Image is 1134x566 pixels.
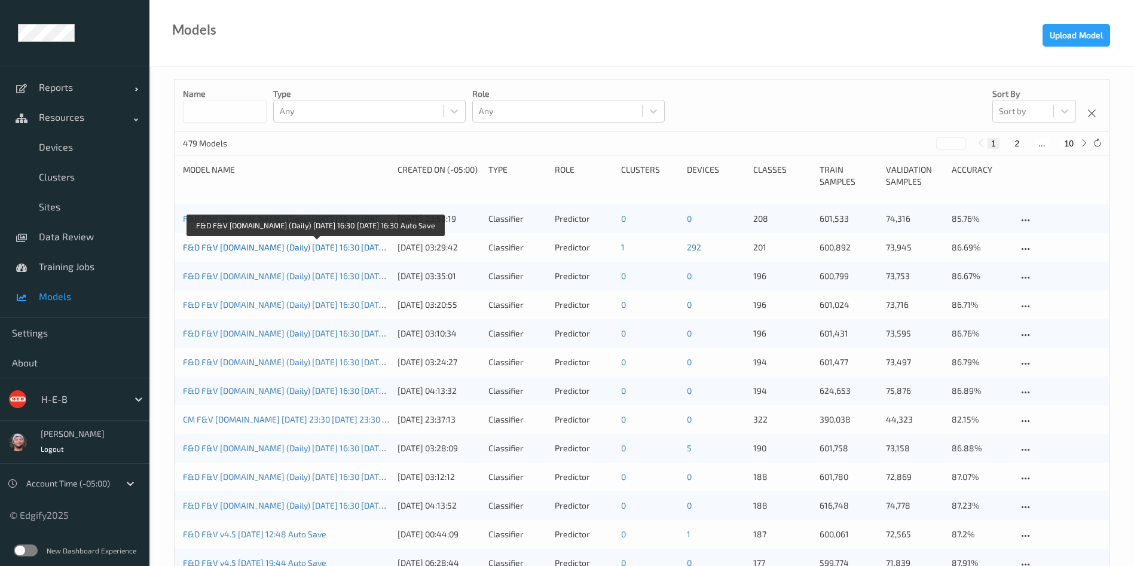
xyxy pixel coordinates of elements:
[952,528,1010,540] p: 87.2%
[183,164,389,188] div: Model Name
[952,442,1010,454] p: 86.88%
[398,241,480,253] div: [DATE] 03:29:42
[555,528,613,540] div: Predictor
[183,88,267,100] p: Name
[886,500,944,512] p: 74,778
[952,328,1010,339] p: 86.76%
[488,213,546,225] div: Classifier
[820,471,878,483] p: 601,780
[886,164,944,188] div: Validation Samples
[952,356,1010,368] p: 86.79%
[753,442,811,454] p: 190
[952,164,1010,188] div: Accuracy
[687,242,701,252] a: 292
[621,500,626,510] a: 0
[555,414,613,426] div: Predictor
[621,529,626,539] a: 0
[687,529,690,539] a: 1
[952,241,1010,253] p: 86.69%
[621,164,679,188] div: clusters
[753,299,811,311] p: 196
[488,442,546,454] div: Classifier
[488,385,546,397] div: Classifier
[952,500,1010,512] p: 87.23%
[555,442,613,454] div: Predictor
[488,299,546,311] div: Classifier
[621,386,626,396] a: 0
[753,471,811,483] p: 188
[753,528,811,540] p: 187
[753,213,811,225] p: 208
[1043,24,1110,47] button: Upload Model
[183,443,448,453] a: F&D F&V [DOMAIN_NAME] (Daily) [DATE] 16:30 [DATE] 16:30 Auto Save
[886,241,944,253] p: 73,945
[820,164,878,188] div: Train Samples
[621,414,626,424] a: 0
[183,299,448,310] a: F&D F&V [DOMAIN_NAME] (Daily) [DATE] 16:30 [DATE] 16:30 Auto Save
[886,299,944,311] p: 73,716
[555,385,613,397] div: Predictor
[820,385,878,397] p: 624,653
[488,164,546,188] div: Type
[687,500,692,510] a: 0
[621,443,626,453] a: 0
[1035,138,1049,149] button: ...
[488,356,546,368] div: Classifier
[621,328,626,338] a: 0
[172,24,216,36] div: Models
[820,213,878,225] p: 601,533
[273,88,466,100] p: Type
[753,241,811,253] p: 201
[687,213,692,224] a: 0
[886,471,944,483] p: 72,869
[621,271,626,281] a: 0
[183,529,326,539] a: F&D F&V v4.5 [DATE] 12:48 Auto Save
[398,385,480,397] div: [DATE] 04:13:32
[988,138,999,149] button: 1
[753,500,811,512] p: 188
[820,414,878,426] p: 390,038
[621,213,626,224] a: 0
[753,385,811,397] p: 194
[555,241,613,253] div: Predictor
[1060,138,1077,149] button: 10
[886,213,944,225] p: 74,316
[687,386,692,396] a: 0
[398,164,480,188] div: Created On (-05:00)
[183,386,448,396] a: F&D F&V [DOMAIN_NAME] (Daily) [DATE] 16:30 [DATE] 16:30 Auto Save
[886,356,944,368] p: 73,497
[398,328,480,339] div: [DATE] 03:10:34
[183,213,448,224] a: F&D F&V [DOMAIN_NAME] (Daily) [DATE] 16:30 [DATE] 16:30 Auto Save
[488,414,546,426] div: Classifier
[753,270,811,282] p: 196
[687,414,692,424] a: 0
[820,270,878,282] p: 600,799
[886,385,944,397] p: 75,876
[687,271,692,281] a: 0
[555,356,613,368] div: Predictor
[398,414,480,426] div: [DATE] 23:37:13
[886,270,944,282] p: 73,753
[555,328,613,339] div: Predictor
[952,385,1010,397] p: 86.89%
[820,241,878,253] p: 600,892
[820,356,878,368] p: 601,477
[753,414,811,426] p: 322
[488,270,546,282] div: Classifier
[472,88,665,100] p: Role
[398,528,480,540] div: [DATE] 00:44:09
[398,213,480,225] div: [DATE] 03:53:19
[820,500,878,512] p: 616,748
[183,357,448,367] a: F&D F&V [DOMAIN_NAME] (Daily) [DATE] 16:30 [DATE] 16:30 Auto Save
[555,471,613,483] div: Predictor
[952,270,1010,282] p: 86.67%
[753,356,811,368] p: 194
[1011,138,1023,149] button: 2
[687,299,692,310] a: 0
[886,442,944,454] p: 73,158
[555,500,613,512] div: Predictor
[488,241,546,253] div: Classifier
[621,299,626,310] a: 0
[621,357,626,367] a: 0
[183,414,420,424] a: CM F&V [DOMAIN_NAME] [DATE] 23:30 [DATE] 23:30 Auto Save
